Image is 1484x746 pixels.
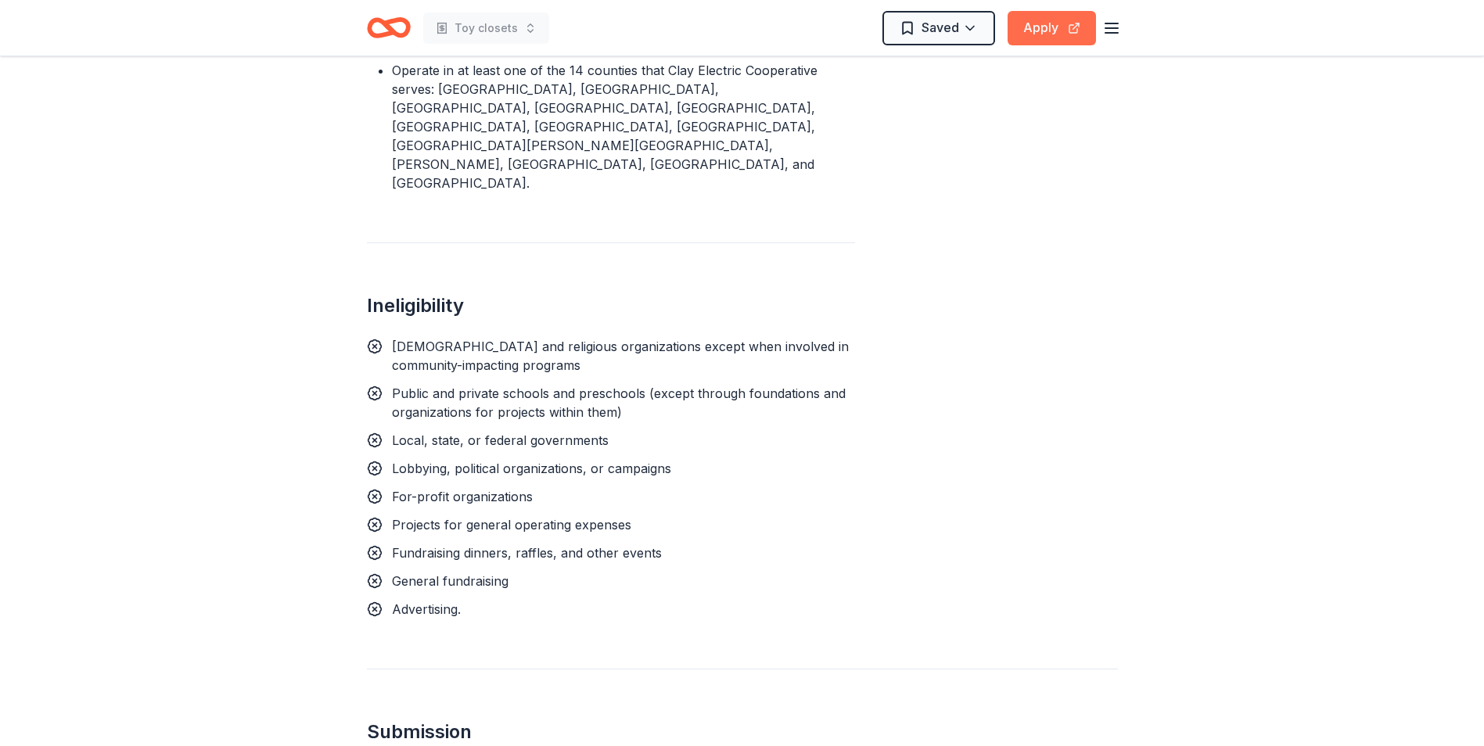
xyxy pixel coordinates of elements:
span: Local, state, or federal governments [392,432,609,448]
span: Projects for general operating expenses [392,517,631,533]
span: Public and private schools and preschools (except through foundations and organizations for proje... [392,386,846,420]
span: [DEMOGRAPHIC_DATA] and religious organizations except when involved in community-impacting programs [392,339,849,373]
span: General fundraising [392,573,508,589]
button: Apply [1008,11,1096,45]
button: Toy closets [423,13,549,44]
button: Saved [882,11,995,45]
span: Toy closets [455,19,518,38]
h2: Submission [367,719,1118,744]
span: Advertising. [392,601,461,617]
a: Home [367,9,411,46]
li: Operate in at least one of the 14 counties that Clay Electric Cooperative serves: [GEOGRAPHIC_DAT... [392,61,855,192]
span: For-profit organizations [392,489,533,504]
h2: Ineligibility [367,293,855,318]
span: Fundraising dinners, raffles, and other events [392,545,662,561]
span: Lobbying, political organizations, or campaigns [392,461,671,476]
span: Saved [922,17,959,38]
